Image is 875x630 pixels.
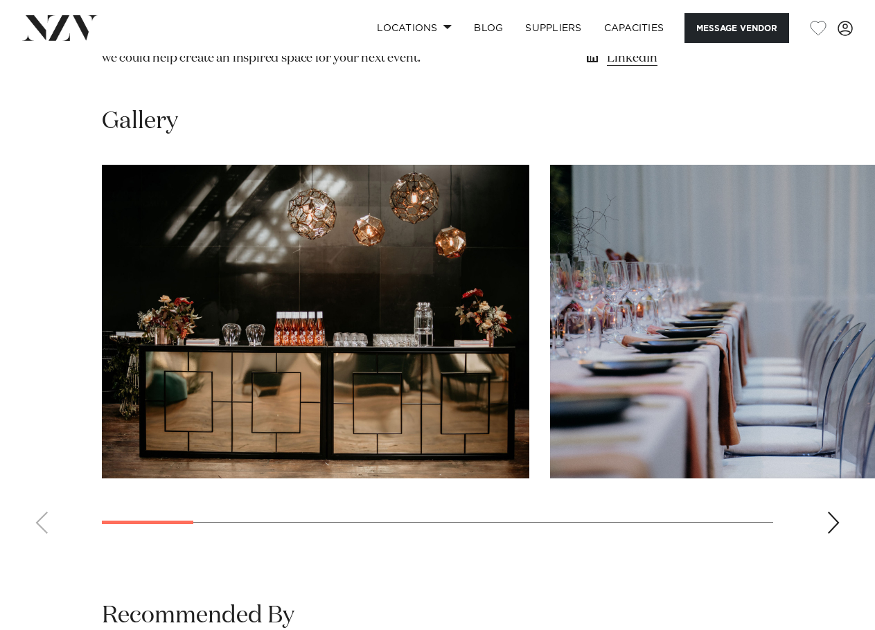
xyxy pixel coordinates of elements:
[684,13,789,43] button: Message Vendor
[366,13,463,43] a: Locations
[584,49,773,69] a: LinkedIn
[463,13,514,43] a: BLOG
[593,13,675,43] a: Capacities
[102,165,529,478] swiper-slide: 1 / 11
[102,106,178,137] h2: Gallery
[514,13,592,43] a: SUPPLIERS
[22,15,98,40] img: nzv-logo.png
